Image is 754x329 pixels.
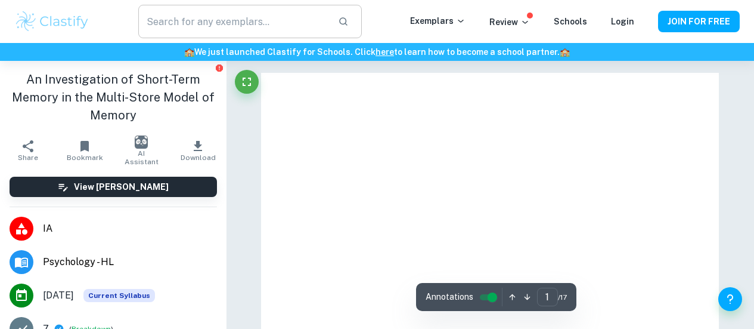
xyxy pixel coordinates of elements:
[2,45,752,59] h6: We just launched Clastify for Schools. Click to learn how to become a school partner.
[611,17,634,26] a: Login
[235,70,259,94] button: Fullscreen
[138,5,329,38] input: Search for any exemplars...
[43,222,217,236] span: IA
[170,134,226,167] button: Download
[120,149,163,166] span: AI Assistant
[67,153,103,162] span: Bookmark
[10,177,217,197] button: View [PERSON_NAME]
[558,292,567,303] span: / 17
[560,47,570,57] span: 🏫
[184,47,194,57] span: 🏫
[410,14,466,27] p: Exemplars
[43,255,217,269] span: Psychology - HL
[14,10,90,33] img: Clastify logo
[426,291,473,303] span: Annotations
[181,153,216,162] span: Download
[43,288,74,303] span: [DATE]
[83,289,155,302] div: This exemplar is based on the current syllabus. Feel free to refer to it for inspiration/ideas wh...
[376,47,394,57] a: here
[718,287,742,311] button: Help and Feedback
[10,70,217,124] h1: An Investigation of Short-Term Memory in the Multi-Store Model of Memory
[215,63,224,72] button: Report issue
[18,153,38,162] span: Share
[135,136,148,149] img: AI Assistant
[489,16,530,29] p: Review
[658,11,740,32] button: JOIN FOR FREE
[57,134,113,167] button: Bookmark
[554,17,587,26] a: Schools
[83,289,155,302] span: Current Syllabus
[113,134,170,167] button: AI Assistant
[74,180,169,193] h6: View [PERSON_NAME]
